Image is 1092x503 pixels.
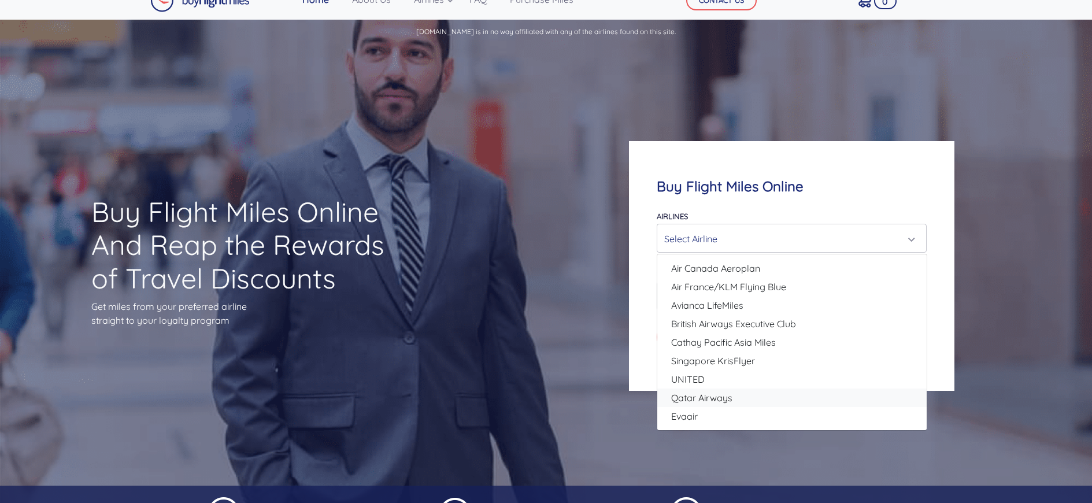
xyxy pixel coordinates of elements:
p: Get miles from your preferred airline straight to your loyalty program [91,299,401,327]
h4: Buy Flight Miles Online [657,178,927,195]
span: Singapore KrisFlyer [671,354,755,368]
span: British Airways Executive Club [671,317,796,331]
span: Avianca LifeMiles [671,298,743,312]
div: Select Airline [664,228,913,250]
label: Airlines [657,212,688,221]
button: Select Airline [657,224,927,253]
span: Air Canada Aeroplan [671,261,760,275]
span: UNITED [671,372,705,386]
span: Qatar Airways [671,391,732,405]
span: Cathay Pacific Asia Miles [671,335,776,349]
span: Air France/KLM Flying Blue [671,280,786,294]
h1: Buy Flight Miles Online And Reap the Rewards of Travel Discounts [91,195,401,295]
span: Evaair [671,409,698,423]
